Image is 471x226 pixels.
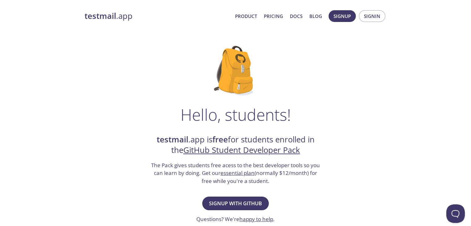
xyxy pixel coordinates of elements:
[214,46,257,95] img: github-student-backpack.png
[329,10,356,22] button: Signup
[85,11,230,21] a: testmail.app
[157,134,188,145] strong: testmail
[446,204,465,223] iframe: Help Scout Beacon - Open
[150,161,321,185] h3: The Pack gives students free acess to the best developer tools so you can learn by doing. Get our...
[235,12,257,20] a: Product
[183,145,300,155] a: GitHub Student Developer Pack
[209,199,262,208] span: Signup with GitHub
[359,10,385,22] button: Signin
[202,197,269,210] button: Signup with GitHub
[309,12,322,20] a: Blog
[212,134,228,145] strong: free
[150,134,321,156] h2: .app is for students enrolled in the
[181,105,291,124] h1: Hello, students!
[264,12,283,20] a: Pricing
[220,169,255,176] a: essential plan
[85,11,116,21] strong: testmail
[290,12,303,20] a: Docs
[239,215,273,223] a: happy to help
[196,215,275,223] h3: Questions? We're .
[364,12,380,20] span: Signin
[334,12,351,20] span: Signup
